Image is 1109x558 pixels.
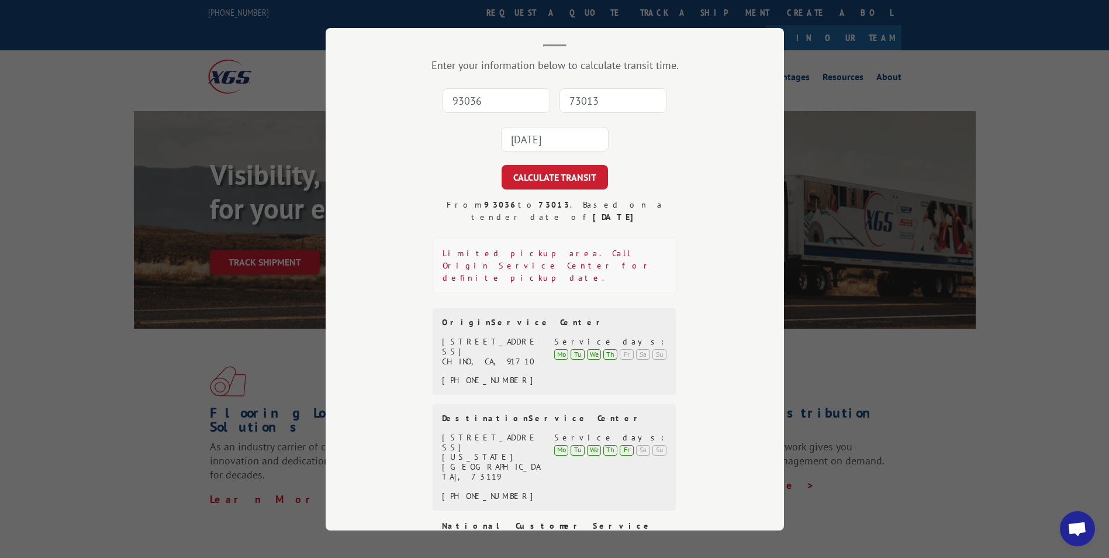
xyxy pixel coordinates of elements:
[620,445,634,455] div: Fr
[620,349,634,359] div: Fr
[442,452,541,481] div: [US_STATE][GEOGRAPHIC_DATA], 73119
[587,349,601,359] div: We
[652,445,666,455] div: Su
[442,356,541,366] div: CHINO, CA, 91710
[384,7,725,29] h2: Transit Calculator
[554,349,568,359] div: Mo
[603,445,617,455] div: Th
[587,445,601,455] div: We
[636,349,650,359] div: Sa
[442,491,541,501] div: [PHONE_NUMBER]
[442,520,653,531] strong: National Customer Service
[559,88,667,113] input: Dest. Zip
[554,445,568,455] div: Mo
[571,349,585,359] div: Tu
[652,349,666,359] div: Su
[554,337,666,347] div: Service days:
[592,212,638,222] strong: [DATE]
[442,337,541,357] div: [STREET_ADDRESS]
[538,199,569,210] strong: 73013
[603,349,617,359] div: Th
[571,445,585,455] div: Tu
[442,433,541,453] div: [STREET_ADDRESS]
[502,165,608,190] button: CALCULATE TRANSIT
[636,445,650,455] div: Sa
[384,58,725,72] div: Enter your information below to calculate transit time.
[442,318,666,328] div: Origin Service Center
[442,414,666,423] div: Destination Service Center
[443,88,550,113] input: Origin Zip
[501,127,609,151] input: Tender Date
[554,433,666,443] div: Service days:
[433,199,677,223] div: From to . Based on a tender date of
[442,376,541,385] div: [PHONE_NUMBER]
[1060,511,1095,546] div: Open chat
[433,237,677,294] div: Limited pickup area. Call Origin Service Center for definite pickup date.
[483,199,517,210] strong: 93036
